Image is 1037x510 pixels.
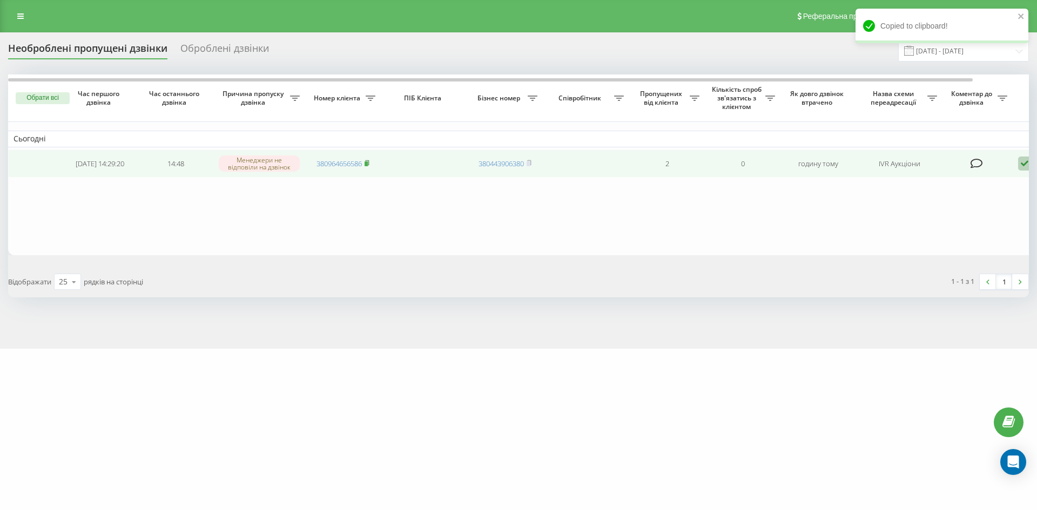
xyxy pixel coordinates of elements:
[951,276,974,287] div: 1 - 1 з 1
[16,92,70,104] button: Обрати всі
[861,90,927,106] span: Назва схеми переадресації
[948,90,998,106] span: Коментар до дзвінка
[710,85,765,111] span: Кількість спроб зв'язатись з клієнтом
[62,149,138,178] td: [DATE] 14:29:20
[856,9,1028,43] div: Copied to clipboard!
[803,12,883,21] span: Реферальна програма
[479,159,524,168] a: 380443906380
[146,90,205,106] span: Час останнього дзвінка
[180,43,269,59] div: Оброблені дзвінки
[548,94,614,103] span: Співробітник
[317,159,362,168] a: 380964656586
[780,149,856,178] td: годину тому
[1018,12,1025,22] button: close
[8,43,167,59] div: Необроблені пропущені дзвінки
[1000,449,1026,475] div: Open Intercom Messenger
[705,149,780,178] td: 0
[856,149,942,178] td: IVR Аукціони
[789,90,847,106] span: Як довго дзвінок втрачено
[8,277,51,287] span: Відображати
[71,90,129,106] span: Час першого дзвінка
[629,149,705,178] td: 2
[219,90,290,106] span: Причина пропуску дзвінка
[635,90,690,106] span: Пропущених від клієнта
[996,274,1012,289] a: 1
[59,276,68,287] div: 25
[219,155,300,172] div: Менеджери не відповіли на дзвінок
[311,94,366,103] span: Номер клієнта
[84,277,143,287] span: рядків на сторінці
[138,149,213,178] td: 14:48
[473,94,528,103] span: Бізнес номер
[390,94,458,103] span: ПІБ Клієнта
